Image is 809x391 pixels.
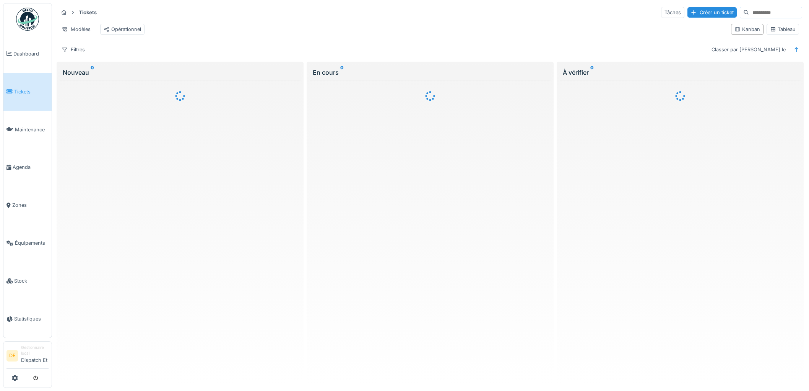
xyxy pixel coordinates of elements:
div: Kanban [734,26,760,33]
a: Dashboard [3,35,52,73]
span: Stock [14,277,49,285]
span: Zones [12,201,49,209]
div: Tableau [770,26,796,33]
div: Gestionnaire local [21,345,49,357]
sup: 0 [340,68,344,77]
sup: 0 [91,68,94,77]
img: Badge_color-CXgf-gQk.svg [16,8,39,31]
span: Agenda [13,164,49,171]
a: Tickets [3,73,52,111]
div: Modèles [58,24,94,35]
a: Zones [3,187,52,224]
div: Nouveau [63,68,297,77]
a: Maintenance [3,111,52,149]
span: Dashboard [13,50,49,57]
div: Filtres [58,44,88,55]
a: DE Gestionnaire localDispatch Et [6,345,49,369]
sup: 0 [590,68,594,77]
a: Équipements [3,224,52,262]
span: Maintenance [15,126,49,133]
li: DE [6,350,18,362]
a: Agenda [3,149,52,187]
div: Classer par [PERSON_NAME] le [708,44,789,55]
a: Statistiques [3,300,52,338]
li: Dispatch Et [21,345,49,367]
div: En cours [313,68,547,77]
strong: Tickets [76,9,100,16]
div: Créer un ticket [687,7,737,18]
span: Équipements [15,239,49,247]
a: Stock [3,262,52,300]
div: Opérationnel [104,26,141,33]
div: Tâches [661,7,684,18]
span: Tickets [14,88,49,95]
div: À vérifier [563,68,798,77]
span: Statistiques [14,315,49,322]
